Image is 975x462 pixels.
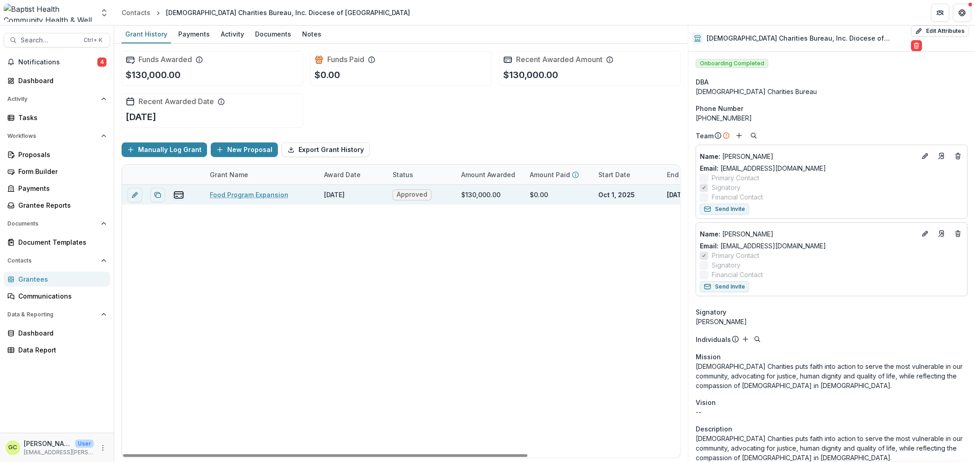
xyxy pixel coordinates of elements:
nav: breadcrumb [118,6,414,19]
h2: Recent Awarded Date [139,97,214,106]
div: Status [387,165,456,184]
div: Grantee Reports [18,200,103,210]
p: Oct 1, 2025 [598,190,635,199]
div: End Date [661,170,701,179]
button: Open entity switcher [98,4,111,22]
span: Mission [696,352,721,362]
a: Go to contact [934,149,949,163]
div: Award Date [319,170,366,179]
span: Contacts [7,257,97,264]
div: Amount Paid [524,165,593,184]
span: Signatory [712,260,741,270]
p: [PERSON_NAME] [700,152,916,161]
div: Dashboard [18,328,103,338]
h2: Recent Awarded Amount [516,55,602,64]
a: Dashboard [4,73,110,88]
span: Email: [700,164,719,172]
div: Start Date [593,165,661,184]
button: More [97,442,108,453]
span: Notifications [18,58,97,66]
a: Form Builder [4,164,110,179]
a: Data Report [4,342,110,357]
div: Dashboard [18,76,103,85]
div: Start Date [593,170,636,179]
span: 4 [97,58,107,67]
a: Food Program Expansion [210,190,288,199]
a: Grantee Reports [4,198,110,213]
button: Export Grant History [282,142,370,157]
a: Name: [PERSON_NAME] [700,152,916,161]
div: $130,000.00 [461,190,501,199]
a: Grant History [122,26,171,43]
p: $0.00 [314,68,340,82]
div: [DEMOGRAPHIC_DATA] Charities Bureau [696,87,968,96]
span: Approved [397,191,427,199]
button: Manually Log Grant [122,142,207,157]
div: Document Templates [18,237,103,247]
div: End Date [661,165,730,184]
a: Go to contact [934,226,949,241]
button: Open Documents [4,216,110,231]
p: -- [696,407,968,417]
p: $130,000.00 [503,68,558,82]
div: Ctrl + K [82,35,104,45]
div: Status [387,170,419,179]
button: Partners [931,4,949,22]
button: Open Contacts [4,253,110,268]
span: Search... [21,37,78,44]
div: $0.00 [530,190,548,199]
a: Communications [4,289,110,304]
span: Primary Contact [712,251,759,260]
button: Deletes [953,228,964,239]
button: Delete [911,40,922,51]
div: Notes [298,27,325,41]
a: Email: [EMAIL_ADDRESS][DOMAIN_NAME] [700,163,826,173]
p: [DATE] [667,190,687,199]
div: Award Date [319,165,387,184]
div: Grant History [122,27,171,41]
button: Deletes [953,151,964,162]
button: Duplicate proposal [150,188,165,202]
span: Activity [7,96,97,102]
button: Notifications4 [4,55,110,69]
button: edit [128,188,142,202]
button: Open Workflows [4,129,110,143]
div: [DEMOGRAPHIC_DATA] Charities Bureau, Inc. Diocese of [GEOGRAPHIC_DATA] [166,8,410,17]
p: [PERSON_NAME] [24,439,71,448]
p: Individuals [696,335,731,344]
div: Payments [18,184,103,193]
div: [DATE] [324,190,345,199]
span: DBA [696,77,709,87]
button: Search [752,334,763,345]
span: Name : [700,230,720,238]
span: Financial Contact [712,270,763,279]
div: Form Builder [18,167,103,176]
button: Search [748,130,759,141]
button: Edit [920,151,931,162]
span: Email: [700,242,719,250]
button: Add [734,130,745,141]
div: Payments [175,27,213,41]
p: [PERSON_NAME] [700,229,916,239]
p: $130,000.00 [126,68,181,82]
button: Edit [920,228,931,239]
div: [PHONE_NUMBER] [696,113,968,123]
div: Communications [18,291,103,301]
div: [PERSON_NAME] [696,317,968,326]
button: New Proposal [211,142,278,157]
span: Description [696,424,732,434]
p: [EMAIL_ADDRESS][PERSON_NAME][DOMAIN_NAME] [24,448,94,457]
button: Send Invite [700,281,749,292]
a: Grantees [4,272,110,287]
span: Financial Contact [712,192,763,202]
img: Baptist Health Community Health & Well Being logo [4,4,94,22]
span: Signatory [696,307,726,317]
a: Dashboard [4,325,110,341]
h2: [DEMOGRAPHIC_DATA] Charities Bureau, Inc. Diocese of [GEOGRAPHIC_DATA] [707,35,907,42]
a: Notes [298,26,325,43]
div: Activity [217,27,248,41]
span: Primary Contact [712,173,759,183]
span: Onboarding Completed [696,59,768,68]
